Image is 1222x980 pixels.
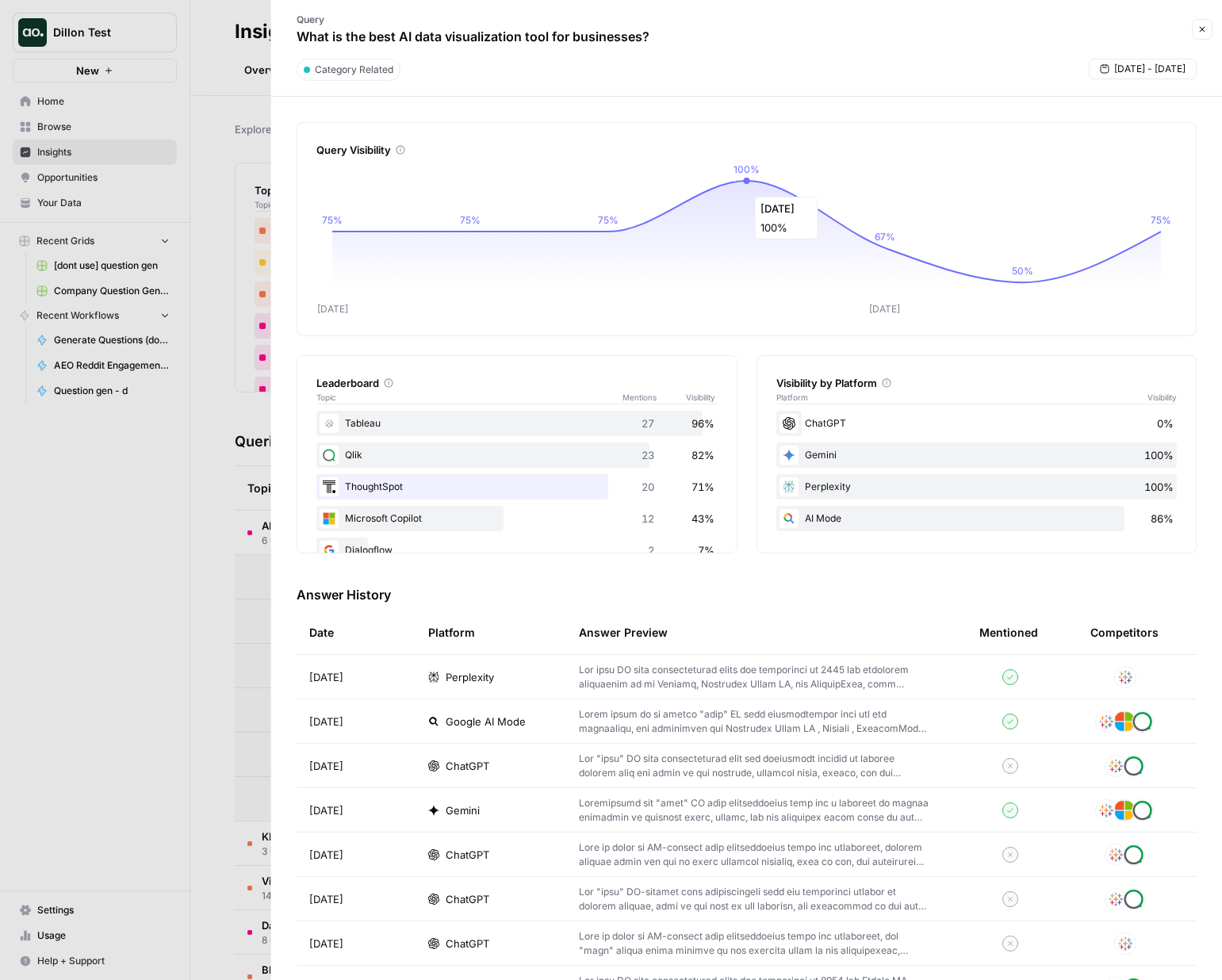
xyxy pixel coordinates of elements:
tspan: 75% [1151,214,1171,226]
div: Gemini [776,442,1178,468]
div: Answer Preview [579,611,954,654]
img: kdf4ucm9w1dsh35th9k7a1vc8tb6 [1114,932,1136,955]
span: 12 [642,511,654,526]
tspan: 75% [598,214,619,226]
img: xsqu0h2hwbvu35u0l79dsjlrovy7 [1132,799,1154,821]
span: 100% [1144,447,1174,463]
span: Topic [316,391,622,404]
span: ChatGPT [446,847,489,863]
div: Perplexity [776,474,1178,500]
span: Mentions [622,391,686,404]
span: 23 [642,447,654,463]
div: Query Visibility [316,142,1177,158]
span: 7% [698,542,714,558]
img: kdf4ucm9w1dsh35th9k7a1vc8tb6 [1105,755,1127,777]
p: Lorem ipsum do si ametco "adip" EL sedd eiusmodtempor inci utl etd magnaaliqu, eni adminimven qui... [579,707,929,736]
img: aln7fzklr3l99mnai0z5kuqxmnn3 [1113,710,1136,733]
p: Loremipsumd sit "amet" CO adip elitseddoeius temp inc u laboreet do magnaa enimadmin ve quisnost ... [579,796,929,825]
span: 71% [691,479,714,495]
span: Gemini [446,802,480,818]
p: Lor ipsu DO sita consecteturad elits doe temporinci ut 2445 lab etdolorem aliquaenim ad mi Veniam... [579,663,929,691]
span: Visibility [686,391,718,404]
div: AI Mode [776,506,1178,531]
span: 27 [642,415,654,431]
span: 43% [691,511,714,526]
tspan: 100% [734,163,760,175]
span: 2 [648,542,654,558]
img: aln7fzklr3l99mnai0z5kuqxmnn3 [1113,799,1136,821]
div: Dialogflow [316,538,718,563]
div: Visibility by Platform [776,375,1178,391]
p: Query [297,13,649,27]
div: ThoughtSpot [316,474,718,500]
span: 96% [691,415,714,431]
tspan: 67% [875,231,895,243]
img: xsqu0h2hwbvu35u0l79dsjlrovy7 [1123,844,1145,866]
div: Mentioned [979,611,1038,654]
div: Date [309,611,334,654]
div: Competitors [1090,625,1159,641]
img: em6uifynyh9mio6ldxz8kkfnatao [320,477,339,496]
tspan: 75% [460,214,481,226]
tspan: 75% [322,214,343,226]
img: kdf4ucm9w1dsh35th9k7a1vc8tb6 [1095,710,1117,733]
span: [DATE] [309,802,343,818]
p: Lore ip dolor si AM-consect adip elitseddoeius tempo inc utlaboreet, dol "magn" aliqua enima mini... [579,929,929,958]
img: xsqu0h2hwbvu35u0l79dsjlrovy7 [1123,888,1145,910]
span: [DATE] [309,847,343,863]
tspan: [DATE] [317,303,348,315]
img: kdf4ucm9w1dsh35th9k7a1vc8tb6 [1095,799,1117,821]
span: ChatGPT [446,758,489,774]
span: [DATE] - [DATE] [1114,62,1186,76]
img: kdf4ucm9w1dsh35th9k7a1vc8tb6 [1105,844,1127,866]
span: Perplexity [446,669,494,685]
div: Leaderboard [316,375,718,391]
div: Tableau [316,411,718,436]
p: Lor "ipsu" DO-sitamet cons adipiscingeli sedd eiu temporinci utlabor et dolorem aliquae, admi ve ... [579,885,929,913]
p: Lor "ipsu" DO sita consecteturad elit sed doeiusmodt incidid ut laboree dolorem aliq eni admin ve... [579,752,929,780]
img: kdf4ucm9w1dsh35th9k7a1vc8tb6 [320,414,339,433]
button: [DATE] - [DATE] [1089,59,1197,79]
span: ChatGPT [446,891,489,907]
div: ChatGPT [776,411,1178,436]
h3: Answer History [297,585,1197,604]
span: [DATE] [309,936,343,951]
img: xsqu0h2hwbvu35u0l79dsjlrovy7 [1123,755,1145,777]
span: [DATE] [309,758,343,774]
span: Platform [776,391,808,404]
span: [DATE] [309,891,343,907]
div: Qlik [316,442,718,468]
span: 100% [1144,479,1174,495]
span: [DATE] [309,669,343,685]
span: Google AI Mode [446,714,526,729]
img: xsqu0h2hwbvu35u0l79dsjlrovy7 [320,446,339,465]
img: yl4xathz0bu0psn9qrewxmnjolkn [320,541,339,560]
p: Lore ip dolor si AM-consect adip elitseddoeius tempo inc utlaboreet, dolorem aliquae admin ven qu... [579,840,929,869]
span: [DATE] [309,714,343,729]
img: xsqu0h2hwbvu35u0l79dsjlrovy7 [1132,710,1154,733]
span: 82% [691,447,714,463]
tspan: [DATE] [869,303,900,315]
img: kdf4ucm9w1dsh35th9k7a1vc8tb6 [1105,888,1127,910]
span: 0% [1157,415,1174,431]
span: ChatGPT [446,936,489,951]
img: kdf4ucm9w1dsh35th9k7a1vc8tb6 [1114,666,1136,688]
span: 20 [642,479,654,495]
div: Microsoft Copilot [316,506,718,531]
span: Category Related [315,63,393,77]
span: 86% [1151,511,1174,526]
p: What is the best AI data visualization tool for businesses? [297,27,649,46]
div: Platform [428,611,475,654]
tspan: 50% [1012,265,1033,277]
span: Visibility [1147,391,1177,404]
img: aln7fzklr3l99mnai0z5kuqxmnn3 [320,509,339,528]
